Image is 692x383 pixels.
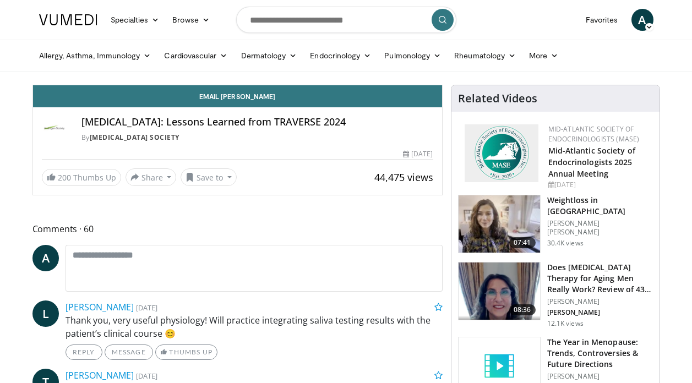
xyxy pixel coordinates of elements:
[32,245,59,271] a: A
[548,124,640,144] a: Mid-Atlantic Society of Endocrinologists (MASE)
[522,45,565,67] a: More
[509,304,536,315] span: 08:36
[374,171,433,184] span: 44,475 views
[465,124,538,182] img: f382488c-070d-4809-84b7-f09b370f5972.png.150x105_q85_autocrop_double_scale_upscale_version-0.2.png
[547,319,584,328] p: 12.1K views
[90,133,179,142] a: [MEDICAL_DATA] Society
[66,301,134,313] a: [PERSON_NAME]
[547,219,653,237] p: [PERSON_NAME] [PERSON_NAME]
[459,262,540,320] img: 1fb63f24-3a49-41d9-af93-8ce49bfb7a73.png.150x105_q85_crop-smart_upscale.png
[236,7,456,33] input: Search topics, interventions
[459,195,540,253] img: 9983fed1-7565-45be-8934-aef1103ce6e2.150x105_q85_crop-smart_upscale.jpg
[547,337,653,370] h3: The Year in Menopause: Trends, Controversies & Future Directions
[548,145,635,179] a: Mid-Atlantic Society of Endocrinologists 2025 Annual Meeting
[42,169,121,186] a: 200 Thumbs Up
[547,195,653,217] h3: Weightloss in [GEOGRAPHIC_DATA]
[579,9,625,31] a: Favorites
[105,344,153,360] a: Message
[547,297,653,306] p: [PERSON_NAME]
[33,85,442,107] a: Email [PERSON_NAME]
[548,180,651,190] div: [DATE]
[126,168,177,186] button: Share
[235,45,304,67] a: Dermatology
[136,303,157,313] small: [DATE]
[181,168,237,186] button: Save to
[448,45,522,67] a: Rheumatology
[42,116,68,143] img: Androgen Society
[157,45,234,67] a: Cardiovascular
[58,172,71,183] span: 200
[458,195,653,253] a: 07:41 Weightloss in [GEOGRAPHIC_DATA] [PERSON_NAME] [PERSON_NAME] 30.4K views
[81,116,433,128] h4: [MEDICAL_DATA]: Lessons Learned from TRAVERSE 2024
[81,133,433,143] div: By
[155,344,217,360] a: Thumbs Up
[547,239,584,248] p: 30.4K views
[32,222,443,236] span: Comments 60
[509,237,536,248] span: 07:41
[104,9,166,31] a: Specialties
[66,344,102,360] a: Reply
[403,149,433,159] div: [DATE]
[166,9,216,31] a: Browse
[32,300,59,327] a: L
[458,92,537,105] h4: Related Videos
[378,45,448,67] a: Pulmonology
[547,262,653,295] h3: Does [MEDICAL_DATA] Therapy for Aging Men Really Work? Review of 43 St…
[66,369,134,381] a: [PERSON_NAME]
[303,45,378,67] a: Endocrinology
[136,371,157,381] small: [DATE]
[547,308,653,317] p: [PERSON_NAME]
[66,314,443,340] p: Thank you, very useful physiology! Will practice integrating saliva testing results with the pati...
[631,9,653,31] a: A
[32,45,158,67] a: Allergy, Asthma, Immunology
[547,372,653,381] p: [PERSON_NAME]
[458,262,653,328] a: 08:36 Does [MEDICAL_DATA] Therapy for Aging Men Really Work? Review of 43 St… [PERSON_NAME] [PERS...
[39,14,97,25] img: VuMedi Logo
